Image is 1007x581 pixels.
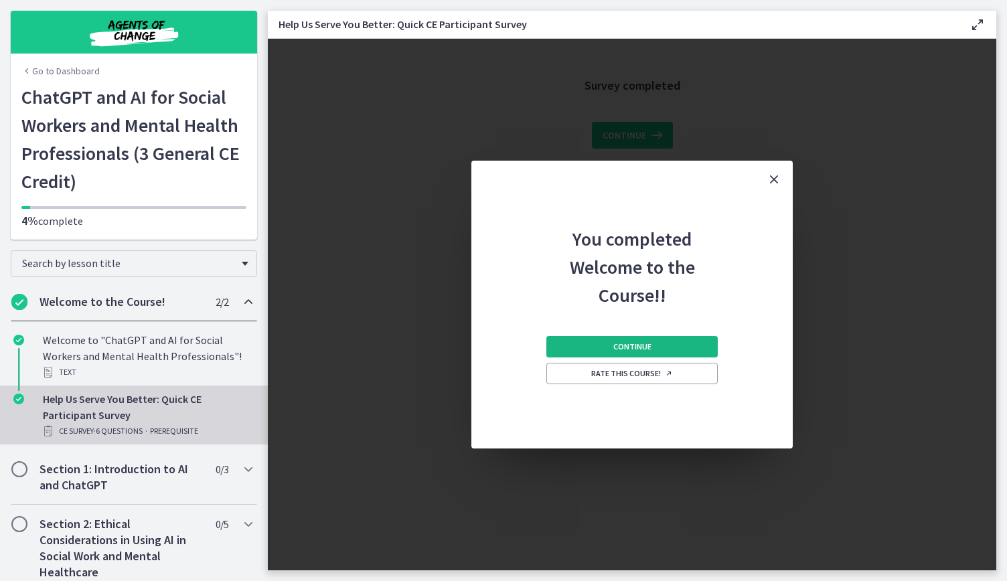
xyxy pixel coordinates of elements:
[546,336,718,357] button: Continue
[145,423,147,439] span: ·
[665,369,673,378] i: Opens in a new window
[613,341,651,352] span: Continue
[21,213,246,229] p: complete
[21,213,38,228] span: 4%
[21,64,100,78] a: Go to Dashboard
[13,335,24,345] i: Completed
[279,16,948,32] h3: Help Us Serve You Better: Quick CE Participant Survey
[43,332,252,380] div: Welcome to "ChatGPT and AI for Social Workers and Mental Health Professionals"!
[216,461,228,477] span: 0 / 3
[43,423,252,439] div: CE Survey
[11,294,27,310] i: Completed
[21,83,246,195] h1: ChatGPT and AI for Social Workers and Mental Health Professionals (3 General CE Credit)
[591,368,673,379] span: Rate this course!
[216,294,228,310] span: 2 / 2
[22,256,235,270] span: Search by lesson title
[544,198,720,309] h2: You completed Welcome to the Course!!
[94,423,143,439] span: · 6 Questions
[43,391,252,439] div: Help Us Serve You Better: Quick CE Participant Survey
[54,16,214,48] img: Agents of Change
[13,394,24,404] i: Completed
[216,516,228,532] span: 0 / 5
[40,294,203,310] h2: Welcome to the Course!
[40,516,203,580] h2: Section 2: Ethical Considerations in Using AI in Social Work and Mental Healthcare
[150,423,198,439] span: PREREQUISITE
[546,363,718,384] a: Rate this course! Opens in a new window
[11,250,257,277] div: Search by lesson title
[40,461,203,493] h2: Section 1: Introduction to AI and ChatGPT
[43,364,252,380] div: Text
[755,161,793,198] button: Close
